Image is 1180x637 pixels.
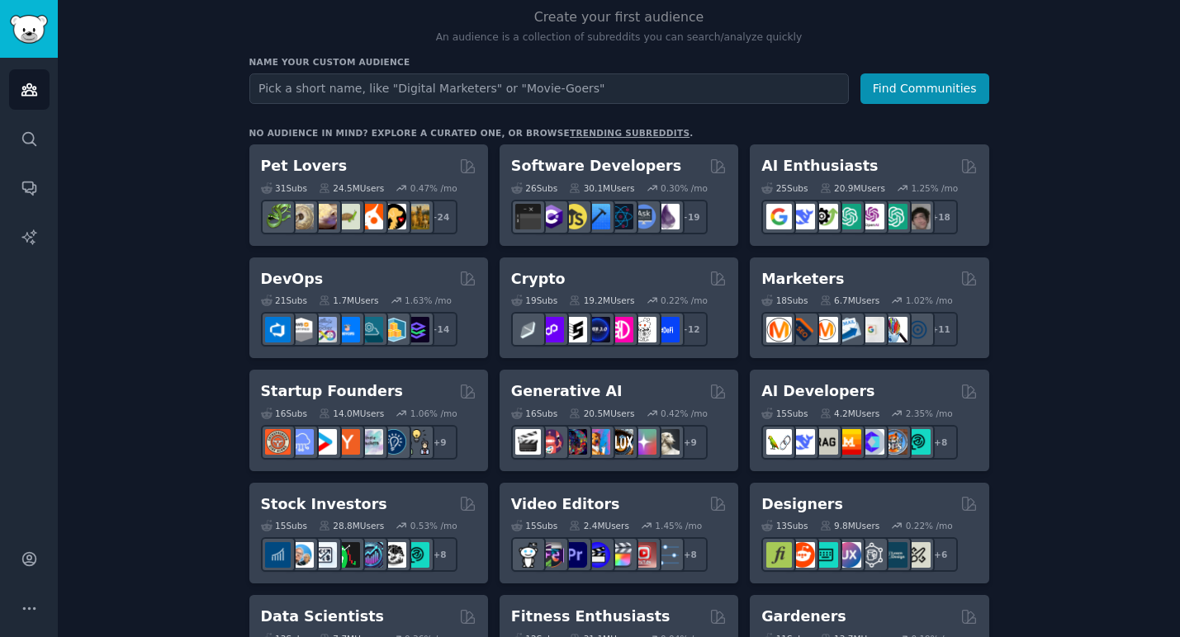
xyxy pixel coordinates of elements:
[319,295,379,306] div: 1.7M Users
[265,317,291,342] img: azuredevops
[381,542,406,568] img: swingtrading
[761,520,808,531] div: 13 Sub s
[569,295,634,306] div: 19.2M Users
[311,317,337,342] img: Docker_DevOps
[608,542,633,568] img: finalcutpro
[882,542,908,568] img: learndesign
[261,606,384,627] h2: Data Scientists
[859,542,884,568] img: userexperience
[766,204,792,229] img: GoogleGeminiAI
[511,269,566,290] h2: Crypto
[334,204,360,229] img: turtle
[404,317,429,342] img: PlatformEngineers
[654,317,680,342] img: defi_
[358,317,383,342] img: platformengineering
[249,31,989,45] p: An audience is a collection of subreddits you can search/analyze quickly
[261,295,307,306] div: 21 Sub s
[261,520,307,531] div: 15 Sub s
[311,204,337,229] img: leopardgeckos
[319,182,384,194] div: 24.5M Users
[655,520,702,531] div: 1.45 % /mo
[761,182,808,194] div: 25 Sub s
[288,317,314,342] img: AWS_Certified_Experts
[511,156,681,177] h2: Software Developers
[334,542,360,568] img: Trading
[882,317,908,342] img: MarketingResearch
[761,606,846,627] h2: Gardeners
[789,429,815,455] img: DeepSeek
[249,56,989,68] h3: Name your custom audience
[860,73,989,104] button: Find Communities
[761,494,843,515] h2: Designers
[820,408,880,419] div: 4.2M Users
[673,200,708,234] div: + 19
[511,606,671,627] h2: Fitness Enthusiasts
[261,182,307,194] div: 31 Sub s
[562,317,587,342] img: ethstaker
[911,182,958,194] div: 1.25 % /mo
[410,408,457,419] div: 1.06 % /mo
[859,429,884,455] img: OpenSourceAI
[538,429,564,455] img: dalle2
[820,295,880,306] div: 6.7M Users
[538,204,564,229] img: csharp
[288,429,314,455] img: SaaS
[813,429,838,455] img: Rag
[608,204,633,229] img: reactnative
[585,317,610,342] img: web3
[836,204,861,229] img: chatgpt_promptDesign
[311,542,337,568] img: Forex
[761,156,878,177] h2: AI Enthusiasts
[789,542,815,568] img: logodesign
[836,542,861,568] img: UXDesign
[334,429,360,455] img: ycombinator
[761,295,808,306] div: 18 Sub s
[882,204,908,229] img: chatgpt_prompts_
[631,317,656,342] img: CryptoNews
[511,520,557,531] div: 15 Sub s
[761,408,808,419] div: 15 Sub s
[766,317,792,342] img: content_marketing
[311,429,337,455] img: startup
[410,182,457,194] div: 0.47 % /mo
[261,156,348,177] h2: Pet Lovers
[906,408,953,419] div: 2.35 % /mo
[515,429,541,455] img: aivideo
[381,204,406,229] img: PetAdvice
[813,317,838,342] img: AskMarketing
[511,182,557,194] div: 26 Sub s
[813,542,838,568] img: UI_Design
[10,15,48,44] img: GummySearch logo
[569,182,634,194] div: 30.1M Users
[654,204,680,229] img: elixir
[515,542,541,568] img: gopro
[423,425,457,460] div: + 9
[423,537,457,572] div: + 8
[381,429,406,455] img: Entrepreneurship
[569,520,629,531] div: 2.4M Users
[562,204,587,229] img: learnjavascript
[538,542,564,568] img: editors
[820,520,880,531] div: 9.8M Users
[288,204,314,229] img: ballpython
[673,537,708,572] div: + 8
[569,408,634,419] div: 20.5M Users
[381,317,406,342] img: aws_cdk
[905,429,931,455] img: AIDevelopersSociety
[766,429,792,455] img: LangChain
[859,317,884,342] img: googleads
[515,317,541,342] img: ethfinance
[631,542,656,568] img: Youtubevideo
[608,317,633,342] img: defiblockchain
[538,317,564,342] img: 0xPolygon
[261,494,387,515] h2: Stock Investors
[404,204,429,229] img: dogbreed
[570,128,690,138] a: trending subreddits
[906,295,953,306] div: 1.02 % /mo
[905,317,931,342] img: OnlineMarketing
[859,204,884,229] img: OpenAIDev
[265,542,291,568] img: dividends
[836,429,861,455] img: MistralAI
[585,542,610,568] img: VideoEditors
[358,204,383,229] img: cockatiel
